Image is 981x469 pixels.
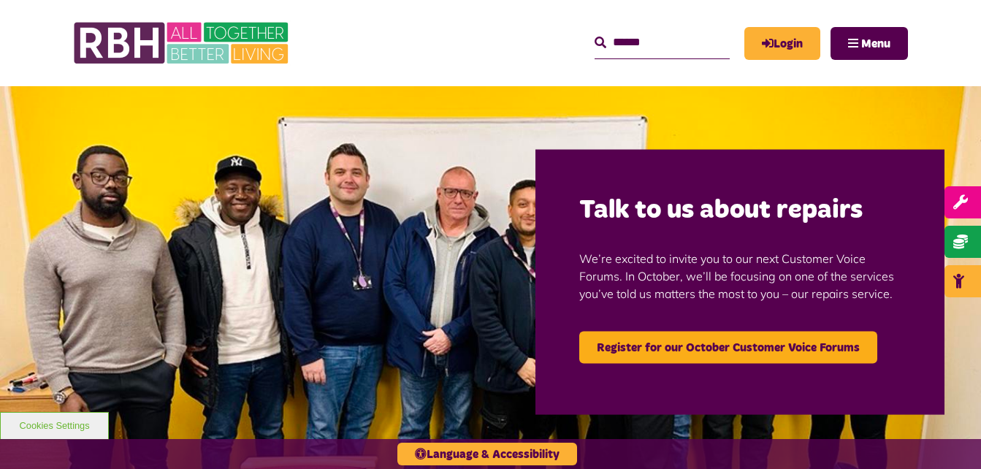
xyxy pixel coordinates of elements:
[744,27,820,60] a: MyRBH
[397,443,577,465] button: Language & Accessibility
[579,228,901,324] p: We’re excited to invite you to our next Customer Voice Forums. In October, we’ll be focusing on o...
[73,15,292,72] img: RBH
[579,194,901,228] h2: Talk to us about repairs
[831,27,908,60] button: Navigation
[861,38,890,50] span: Menu
[579,332,877,364] a: Register for our October Customer Voice Forums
